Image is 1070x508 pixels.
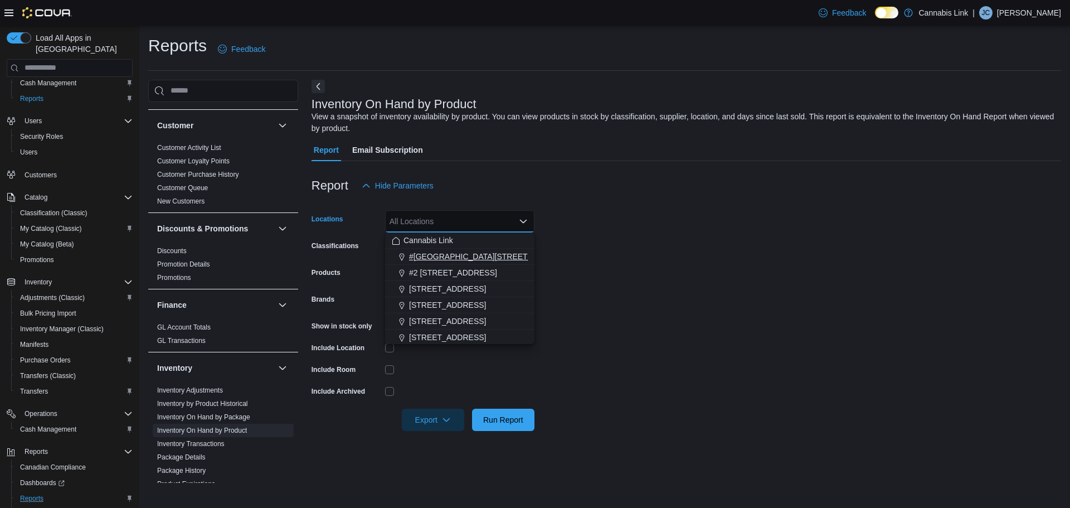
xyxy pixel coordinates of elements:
[979,6,993,20] div: Jenna Coles
[20,494,43,503] span: Reports
[16,461,90,474] a: Canadian Compliance
[276,361,289,375] button: Inventory
[11,75,137,91] button: Cash Management
[385,233,534,346] div: Choose from the following options
[2,444,137,459] button: Reports
[403,235,453,246] span: Cannabis Link
[25,409,57,418] span: Operations
[157,183,208,192] span: Customer Queue
[312,387,365,396] label: Include Archived
[11,384,137,399] button: Transfers
[25,447,48,456] span: Reports
[16,146,133,159] span: Users
[16,423,81,436] a: Cash Management
[20,325,104,333] span: Inventory Manager (Classic)
[16,492,133,505] span: Reports
[385,281,534,297] button: [STREET_ADDRESS]
[157,246,187,255] span: Discounts
[157,197,205,205] a: New Customers
[20,209,87,217] span: Classification (Classic)
[157,157,230,166] span: Customer Loyalty Points
[157,480,215,488] a: Product Expirations
[157,171,239,178] a: Customer Purchase History
[16,354,133,367] span: Purchase Orders
[312,295,334,304] label: Brands
[16,291,89,304] a: Adjustments (Classic)
[385,330,534,346] button: [STREET_ADDRESS]
[157,223,274,234] button: Discounts & Promotions
[31,32,133,55] span: Load All Apps in [GEOGRAPHIC_DATA]
[16,423,133,436] span: Cash Management
[20,168,133,182] span: Customers
[20,309,76,318] span: Bulk Pricing Import
[2,274,137,290] button: Inventory
[20,275,56,289] button: Inventory
[997,6,1061,20] p: [PERSON_NAME]
[972,6,975,20] p: |
[20,240,74,249] span: My Catalog (Beta)
[519,217,528,226] button: Close list of options
[982,6,990,20] span: JC
[157,223,248,234] h3: Discounts & Promotions
[918,6,968,20] p: Cannabis Link
[16,92,48,105] a: Reports
[157,120,193,131] h3: Customer
[409,332,486,343] span: [STREET_ADDRESS]
[157,299,187,311] h3: Finance
[832,7,866,18] span: Feedback
[16,76,133,90] span: Cash Management
[385,265,534,281] button: #2 [STREET_ADDRESS]
[312,343,364,352] label: Include Location
[157,362,274,374] button: Inventory
[157,197,205,206] span: New Customers
[148,244,298,289] div: Discounts & Promotions
[16,206,92,220] a: Classification (Classic)
[20,371,76,380] span: Transfers (Classic)
[312,241,359,250] label: Classifications
[20,224,82,233] span: My Catalog (Classic)
[157,184,208,192] a: Customer Queue
[20,94,43,103] span: Reports
[157,362,192,374] h3: Inventory
[483,414,523,425] span: Run Report
[2,190,137,205] button: Catalog
[157,170,239,179] span: Customer Purchase History
[20,255,54,264] span: Promotions
[16,476,133,490] span: Dashboards
[25,117,42,125] span: Users
[157,323,211,331] a: GL Account Totals
[157,466,206,475] span: Package History
[16,338,53,351] a: Manifests
[11,144,137,160] button: Users
[157,413,250,421] a: Inventory On Hand by Package
[157,453,206,462] span: Package Details
[157,426,247,435] span: Inventory On Hand by Product
[408,409,458,431] span: Export
[312,215,343,224] label: Locations
[16,322,133,336] span: Inventory Manager (Classic)
[20,340,48,349] span: Manifests
[16,385,52,398] a: Transfers
[16,222,86,235] a: My Catalog (Classic)
[157,143,221,152] span: Customer Activity List
[157,274,191,282] a: Promotions
[385,233,534,249] button: Cannabis Link
[16,385,133,398] span: Transfers
[16,238,133,251] span: My Catalog (Beta)
[25,278,52,287] span: Inventory
[16,146,42,159] a: Users
[11,491,137,506] button: Reports
[16,322,108,336] a: Inventory Manager (Classic)
[276,298,289,312] button: Finance
[11,205,137,221] button: Classification (Classic)
[472,409,534,431] button: Run Report
[157,467,206,475] a: Package History
[409,299,486,311] span: [STREET_ADDRESS]
[11,422,137,437] button: Cash Management
[11,352,137,368] button: Purchase Orders
[16,369,80,383] a: Transfers (Classic)
[157,157,230,165] a: Customer Loyalty Points
[16,253,133,267] span: Promotions
[11,306,137,321] button: Bulk Pricing Import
